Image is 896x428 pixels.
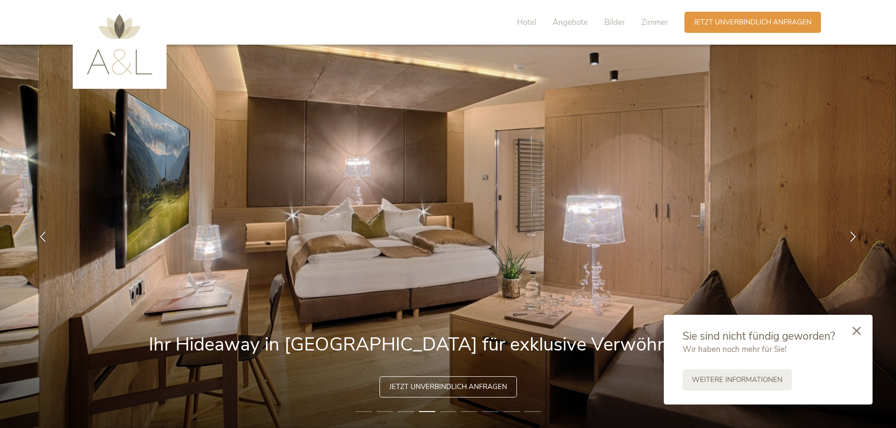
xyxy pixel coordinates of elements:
[683,344,787,355] span: Wir haben noch mehr für Sie!
[683,329,835,343] span: Sie sind nicht fündig geworden?
[692,375,782,385] span: Weitere Informationen
[604,17,625,28] span: Bilder
[87,14,152,75] img: AMONTI & LUNARIS Wellnessresort
[389,382,507,392] span: Jetzt unverbindlich anfragen
[683,369,792,390] a: Weitere Informationen
[553,17,588,28] span: Angebote
[694,17,812,27] span: Jetzt unverbindlich anfragen
[641,17,668,28] span: Zimmer
[517,17,536,28] span: Hotel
